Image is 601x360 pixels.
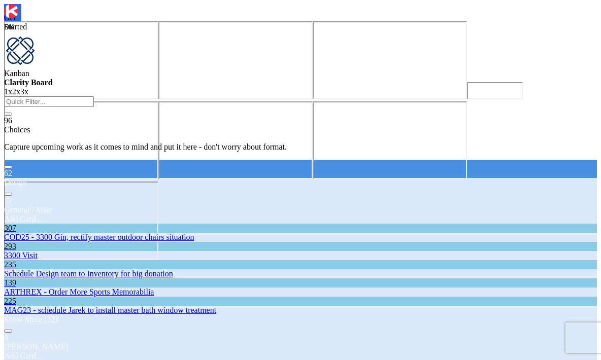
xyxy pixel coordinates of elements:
a: 307COD25 - 3300 Gin, rectify master outdoor chairs situation [4,224,597,242]
iframe: UserGuiding Product Updates [158,101,313,179]
div: Schedule Design team to Inventory for big donation [4,269,597,278]
span: 3x [20,87,28,96]
div: COD25 - 3300 Gin, rectify master outdoor chairs situation [4,233,597,242]
span: MCMIL McMillon [4,342,69,351]
input: Quick Filter... [4,96,94,107]
div: 307 [4,224,597,233]
div: 293 [4,242,597,251]
a: 225MAG23 - schedule Jarek to install master bath window treatment [4,297,597,315]
div: 225 [4,297,597,306]
a: 2933300 Visit [4,242,597,260]
span: Choices [4,125,30,134]
span: Add Card... [4,351,42,360]
iframe: UserGuiding AI Assistant Launcher [313,101,467,179]
div: ARTHREX - Order More Sports Memorabilia [4,287,597,297]
p: Capture upcoming work as it comes to mind and put it here - don't worry about format. [4,142,597,152]
iframe: UserGuiding Knowledge Base [4,101,158,179]
span: 96 [4,116,12,125]
b: Clarity Board [4,78,53,87]
div: 235 [4,260,597,269]
span: Add Card... [4,214,42,223]
span: 62 [4,169,12,177]
div: 3300 Visit [4,251,597,260]
span: 17 [4,196,12,205]
div: 139 [4,278,597,287]
span: 1x [4,87,12,96]
span: Design [4,178,27,187]
iframe: UserGuiding AI Assistant [4,182,158,260]
span: 2x [12,87,20,96]
a: 139ARTHREX - Order More Sports Memorabilia [4,278,597,297]
a: Show More (12) [4,315,58,323]
span: General / Misc [4,205,52,214]
a: 235Schedule Design team to Inventory for big donation [4,260,597,278]
div: MAG23 - schedule Jarek to install master bath window treatment [4,306,597,315]
span: 9 [4,333,8,342]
